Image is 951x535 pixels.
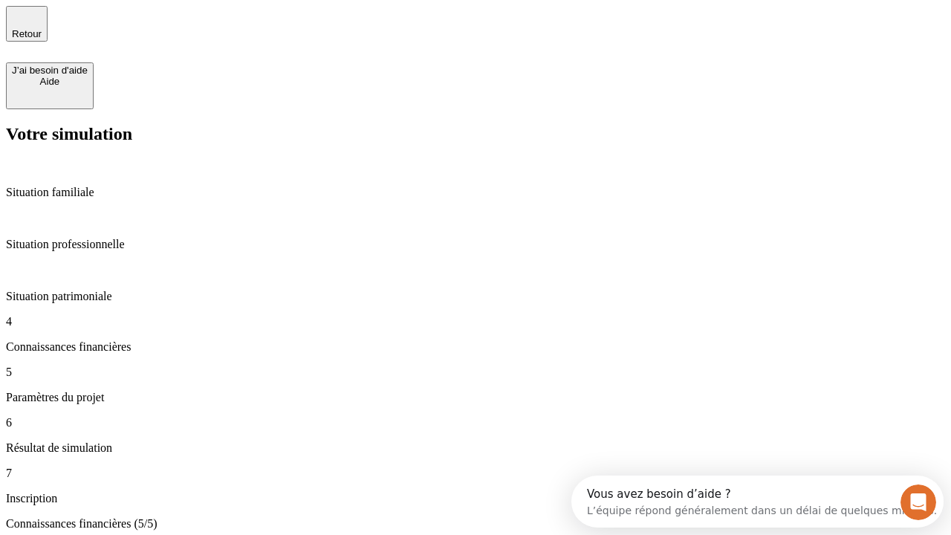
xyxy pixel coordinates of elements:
p: 7 [6,467,945,480]
p: Situation professionnelle [6,238,945,251]
p: Résultat de simulation [6,441,945,455]
p: Paramètres du projet [6,391,945,404]
p: 5 [6,366,945,379]
div: Aide [12,76,88,87]
p: Inscription [6,492,945,505]
button: Retour [6,6,48,42]
iframe: Intercom live chat [900,484,936,520]
div: J’ai besoin d'aide [12,65,88,76]
p: 6 [6,416,945,429]
p: Situation patrimoniale [6,290,945,303]
div: Ouvrir le Messenger Intercom [6,6,409,47]
p: Connaissances financières (5/5) [6,517,945,531]
h2: Votre simulation [6,124,945,144]
button: J’ai besoin d'aideAide [6,62,94,109]
p: Situation familiale [6,186,945,199]
p: Connaissances financières [6,340,945,354]
span: Retour [12,28,42,39]
div: Vous avez besoin d’aide ? [16,13,366,25]
p: 4 [6,315,945,328]
div: L’équipe répond généralement dans un délai de quelques minutes. [16,25,366,40]
iframe: Intercom live chat discovery launcher [571,476,944,528]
